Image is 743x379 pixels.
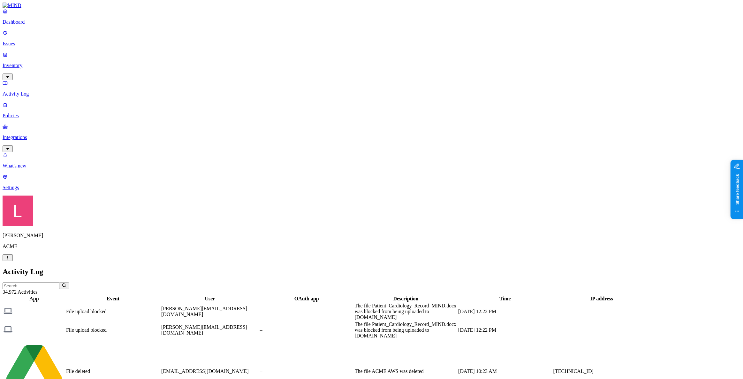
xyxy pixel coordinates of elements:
[3,52,740,79] a: Inventory
[3,267,740,276] h2: Activity Log
[3,113,740,119] p: Policies
[3,3,21,8] img: MIND
[260,296,353,302] div: OAuth app
[3,102,740,119] a: Policies
[66,368,160,374] div: File deleted
[161,368,249,374] span: [EMAIL_ADDRESS][DOMAIN_NAME]
[3,233,740,238] p: [PERSON_NAME]
[3,19,740,25] p: Dashboard
[3,185,740,190] p: Settings
[553,368,650,374] div: [TECHNICAL_ID]
[3,135,740,140] p: Integrations
[3,244,740,249] p: ACME
[3,196,33,226] img: Landen Brown
[3,30,740,47] a: Issues
[66,296,160,302] div: Event
[3,63,740,68] p: Inventory
[161,296,259,302] div: User
[458,327,496,333] span: [DATE] 12:22 PM
[458,309,496,314] span: [DATE] 12:22 PM
[355,321,457,339] div: The file Patient_Cardiology_Record_MIND.docx was blocked from being uploaded to [DOMAIN_NAME]
[3,124,740,151] a: Integrations
[3,282,59,289] input: Search
[355,368,457,374] div: The file ACME AWS was deleted
[66,327,160,333] div: File upload blocked
[3,152,740,169] a: What's new
[3,80,740,97] a: Activity Log
[458,368,497,374] span: [DATE] 10:23 AM
[553,296,650,302] div: IP address
[3,3,740,8] a: MIND
[260,368,262,374] span: –
[355,303,457,320] div: The file Patient_Cardiology_Record_MIND.docx was blocked from being uploaded to [DOMAIN_NAME]
[458,296,552,302] div: Time
[3,289,37,295] span: 34,972 Activities
[4,296,65,302] div: App
[3,8,740,25] a: Dashboard
[66,309,160,314] div: File upload blocked
[161,306,247,317] span: [PERSON_NAME][EMAIL_ADDRESS][DOMAIN_NAME]
[355,296,457,302] div: Description
[3,174,740,190] a: Settings
[3,91,740,97] p: Activity Log
[161,324,247,336] span: [PERSON_NAME][EMAIL_ADDRESS][DOMAIN_NAME]
[3,41,740,47] p: Issues
[3,163,740,169] p: What's new
[260,309,262,314] span: –
[4,325,12,334] img: endpoint
[4,306,12,315] img: endpoint
[260,327,262,333] span: –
